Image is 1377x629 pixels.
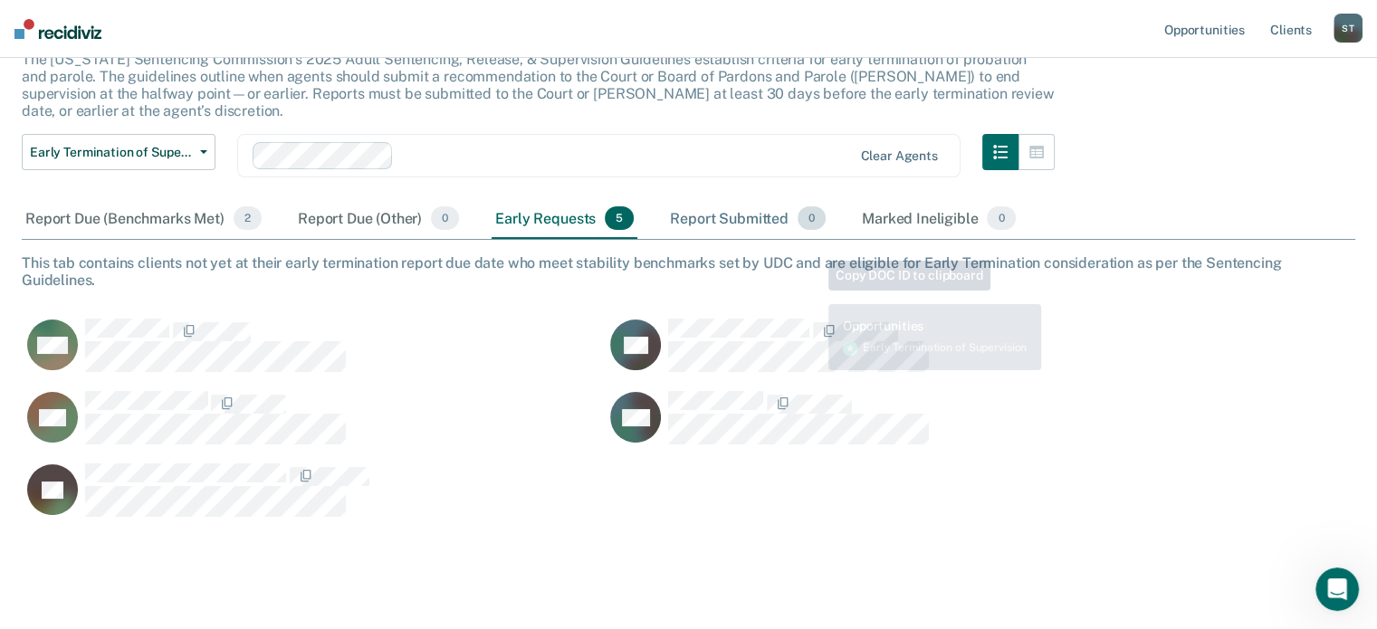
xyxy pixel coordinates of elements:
[294,199,463,239] div: Report Due (Other)0
[30,145,193,160] span: Early Termination of Supervision
[22,51,1054,120] p: The [US_STATE] Sentencing Commission’s 2025 Adult Sentencing, Release, & Supervision Guidelines e...
[860,148,937,164] div: Clear agents
[605,390,1188,462] div: CaseloadOpportunityCell-258832
[605,318,1188,390] div: CaseloadOpportunityCell-256285
[1334,14,1363,43] button: ST
[22,462,605,535] div: CaseloadOpportunityCell-247731
[14,19,101,39] img: Recidiviz
[22,134,215,170] button: Early Termination of Supervision
[22,390,605,462] div: CaseloadOpportunityCell-27785
[1334,14,1363,43] div: S T
[22,199,265,239] div: Report Due (Benchmarks Met)2
[666,199,829,239] div: Report Submitted0
[1315,567,1359,611] iframe: Intercom live chat
[22,254,1355,289] div: This tab contains clients not yet at their early termination report due date who meet stability b...
[987,206,1015,230] span: 0
[492,199,637,239] div: Early Requests5
[605,206,634,230] span: 5
[798,206,826,230] span: 0
[431,206,459,230] span: 0
[22,318,605,390] div: CaseloadOpportunityCell-257113
[234,206,262,230] span: 2
[858,199,1019,239] div: Marked Ineligible0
